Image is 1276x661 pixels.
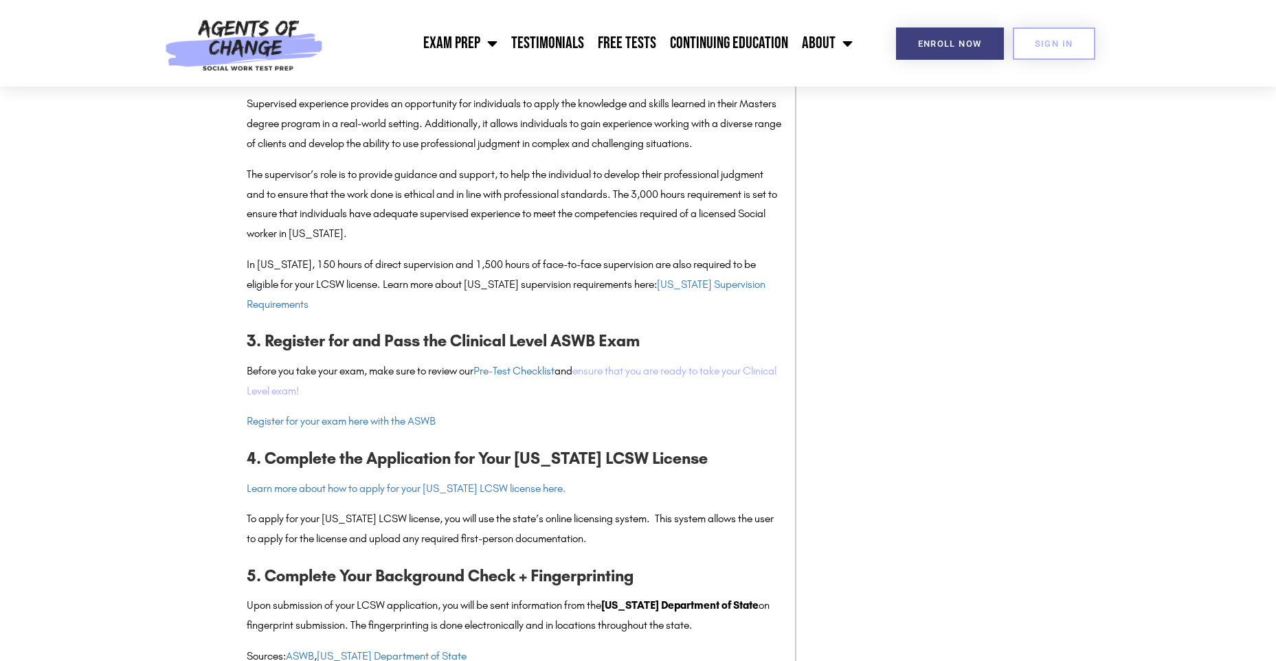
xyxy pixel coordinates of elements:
h3: 3. Register for and Pass the Clinical Level ASWB Exam [247,328,781,354]
h3: 4. Complete the Application for Your [US_STATE] LCSW License [247,445,781,471]
a: [US_STATE] Supervision Requirements [247,278,765,311]
a: SIGN IN [1013,27,1095,60]
h3: 5. Complete Your Background Check + Fingerprinting [247,563,781,589]
a: Free Tests [591,26,663,60]
p: The supervisor’s role is to provide guidance and support, to help the individual to develop their... [247,165,781,244]
strong: [US_STATE] Department of State [601,598,759,612]
a: Enroll Now [896,27,1004,60]
a: Register for your exam here with the ASWB [247,414,436,427]
a: Pre-Test Checklist [473,364,555,377]
p: Before you take your exam, make sure to review our and [247,361,781,401]
a: About [795,26,860,60]
span: SIGN IN [1035,39,1073,48]
a: Learn more about how to apply for your [US_STATE] LCSW license here. [247,482,566,495]
p: To apply for your [US_STATE] LCSW license, you will use the state’s online licensing system. This... [247,509,781,549]
nav: Menu [331,26,860,60]
a: ensure that you are ready to take your Clinical Level exam! [247,364,776,397]
p: In [US_STATE], 150 hours of direct supervision and 1,500 hours of face-to-face supervision are al... [247,255,781,314]
a: Exam Prep [416,26,504,60]
p: Supervised experience provides an opportunity for individuals to apply the knowledge and skills l... [247,94,781,153]
a: Testimonials [504,26,591,60]
span: Enroll Now [918,39,982,48]
p: Upon submission of your LCSW application, you will be sent information from the on fingerprint su... [247,596,781,636]
a: Continuing Education [663,26,795,60]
